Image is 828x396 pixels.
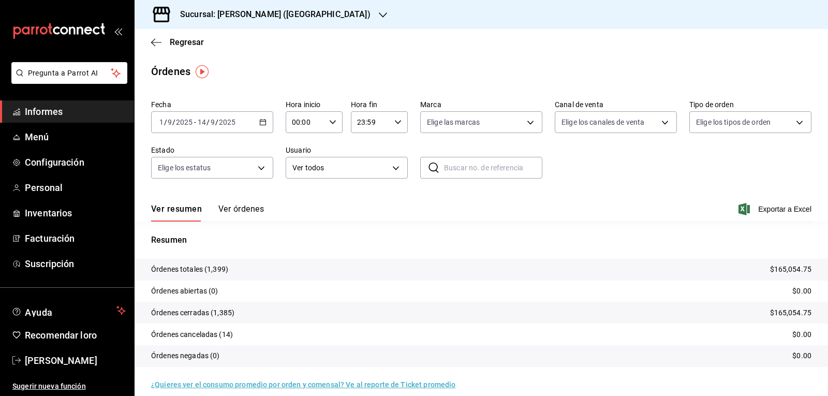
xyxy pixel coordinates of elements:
font: Regresar [170,37,204,47]
font: Estado [151,146,174,154]
font: Ayuda [25,307,53,318]
font: [PERSON_NAME] [25,355,97,366]
font: / [172,118,175,126]
font: Informes [25,106,63,117]
font: $0.00 [792,287,811,295]
font: Ver órdenes [218,204,264,214]
font: Órdenes [151,65,190,78]
a: Pregunta a Parrot AI [7,75,127,86]
font: Fecha [151,100,171,109]
button: Exportar a Excel [741,203,811,215]
input: -- [159,118,164,126]
font: Órdenes negadas (0) [151,351,220,360]
div: pestañas de navegación [151,203,264,222]
font: Usuario [286,146,311,154]
font: Pregunta a Parrot AI [28,69,98,77]
button: abrir_cajón_menú [114,27,122,35]
font: $165,054.75 [770,309,811,317]
font: - [194,118,196,126]
font: $0.00 [792,351,811,360]
font: Configuración [25,157,84,168]
font: Órdenes totales (1,399) [151,265,228,273]
font: Resumen [151,235,187,245]
button: Regresar [151,37,204,47]
font: $0.00 [792,330,811,339]
font: Personal [25,182,63,193]
font: Elige los tipos de orden [696,118,771,126]
font: Órdenes canceladas (14) [151,330,233,339]
font: Facturación [25,233,75,244]
font: Sucursal: [PERSON_NAME] ([GEOGRAPHIC_DATA]) [180,9,371,19]
font: Inventarios [25,208,72,218]
input: ---- [218,118,236,126]
font: ¿Quieres ver el consumo promedio por orden y comensal? Ve al reporte de Ticket promedio [151,380,455,389]
font: $165,054.75 [770,265,811,273]
input: -- [167,118,172,126]
button: Pregunta a Parrot AI [11,62,127,84]
input: -- [197,118,206,126]
font: Menú [25,131,49,142]
font: / [215,118,218,126]
font: Tipo de orden [689,100,734,109]
font: Elige las marcas [427,118,480,126]
font: Elige los canales de venta [561,118,644,126]
font: Hora inicio [286,100,320,109]
font: / [206,118,210,126]
input: ---- [175,118,193,126]
font: Exportar a Excel [758,205,811,213]
font: Órdenes cerradas (1,385) [151,309,234,317]
font: Elige los estatus [158,164,211,172]
font: Sugerir nueva función [12,382,86,390]
font: Órdenes abiertas (0) [151,287,218,295]
font: Recomendar loro [25,330,97,341]
font: Marca [420,100,441,109]
font: / [164,118,167,126]
font: Suscripción [25,258,74,269]
font: Hora fin [351,100,377,109]
font: Ver resumen [151,204,202,214]
img: Marcador de información sobre herramientas [196,65,209,78]
input: -- [210,118,215,126]
font: Ver todos [292,164,324,172]
input: Buscar no. de referencia [444,157,542,178]
font: Canal de venta [555,100,603,109]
